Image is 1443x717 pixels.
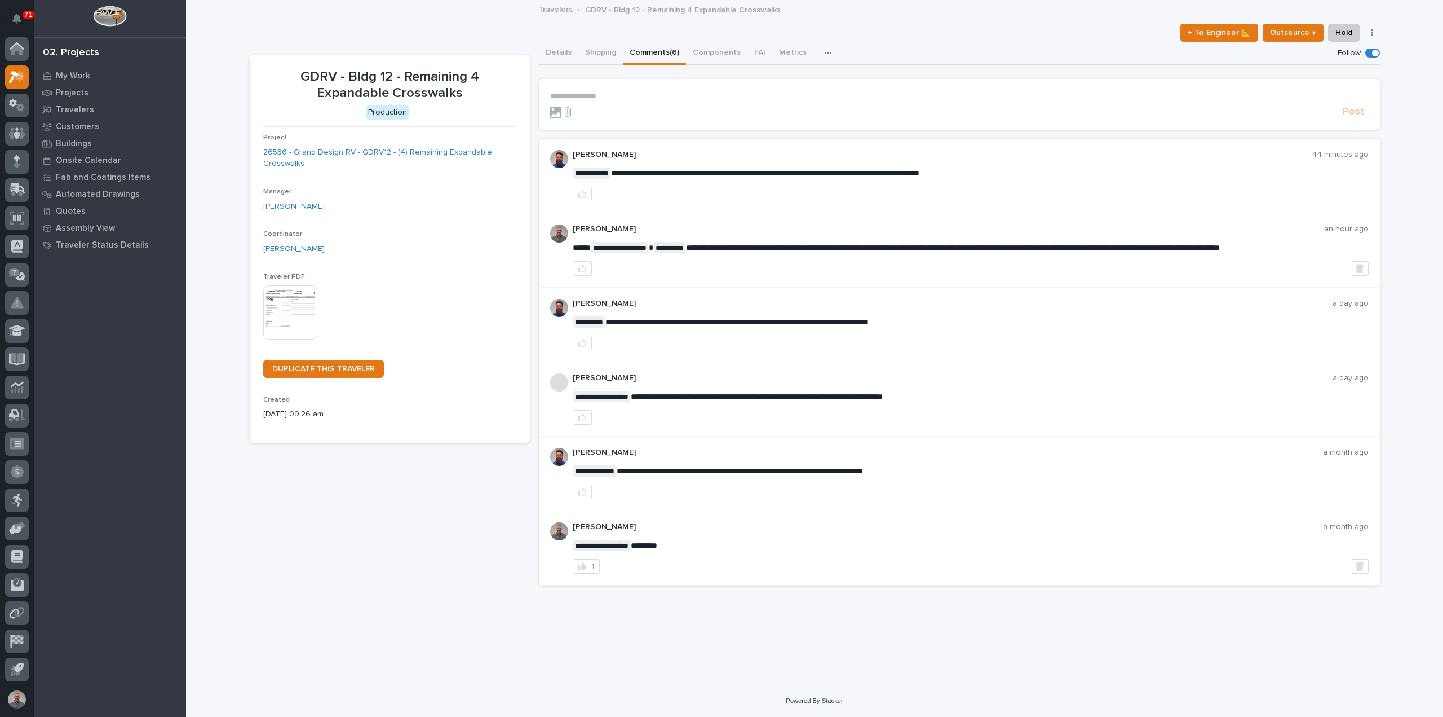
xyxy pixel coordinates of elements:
img: AFdZucp4O16xFhxMcTeEuenny-VD_tPRErxPoXZ3MQEHspKARVmUoIIPOgyEMzaJjLGSiOSqDApAeC9KqsZPUsb5AP6OrOqLG... [550,225,568,243]
a: Automated Drawings [34,186,186,203]
p: a month ago [1323,448,1369,458]
p: [PERSON_NAME] [573,225,1324,234]
button: Post [1338,105,1369,118]
button: Hold [1328,24,1360,42]
button: like this post [573,336,592,350]
p: Onsite Calendar [56,156,121,166]
p: Fab and Coatings Items [56,173,151,183]
p: Assembly View [56,223,115,234]
img: 6hTokn1ETDGPf9BPokIQ [550,150,568,168]
a: Projects [34,84,186,101]
img: Workspace Logo [93,6,126,27]
div: Notifications71 [14,14,29,32]
button: like this post [573,485,592,499]
a: Customers [34,118,186,135]
a: Buildings [34,135,186,152]
p: Projects [56,88,88,98]
p: Automated Drawings [56,190,140,200]
span: ← To Engineer 📐 [1188,26,1251,39]
p: [PERSON_NAME] [573,373,1333,383]
a: Traveler Status Details [34,236,186,253]
button: Comments (6) [623,42,686,65]
span: DUPLICATE THIS TRAVELER [272,365,375,373]
button: users-avatar [5,688,29,711]
p: [DATE] 09:26 am [263,408,516,420]
a: Travelers [34,101,186,118]
span: Project [263,134,287,141]
p: GDRV - Bldg 12 - Remaining 4 Expandable Crosswalks [585,3,781,15]
p: GDRV - Bldg 12 - Remaining 4 Expandable Crosswalks [263,69,516,102]
a: Fab and Coatings Items [34,169,186,186]
p: [PERSON_NAME] [573,150,1312,160]
a: Travelers [538,2,573,15]
span: Coordinator [263,231,302,237]
span: Manager [263,188,291,195]
p: [PERSON_NAME] [573,522,1323,532]
button: FAI [747,42,772,65]
p: 71 [25,11,32,19]
img: 6hTokn1ETDGPf9BPokIQ [550,299,568,317]
a: 26536 - Grand Design RV - GDRV12 - (4) Remaining Expandable Crosswalks [263,147,516,170]
button: like this post [573,410,592,425]
button: Delete post [1351,261,1369,276]
p: Quotes [56,206,86,217]
button: Details [539,42,578,65]
div: 1 [591,562,595,570]
button: ← To Engineer 📐 [1180,24,1258,42]
button: Components [686,42,747,65]
a: Powered By Stacker [786,697,843,704]
span: Hold [1335,26,1352,39]
span: Created [263,397,290,403]
button: Metrics [772,42,813,65]
a: [PERSON_NAME] [263,243,325,255]
p: Traveler Status Details [56,240,149,250]
a: Quotes [34,203,186,219]
button: Shipping [578,42,623,65]
span: Traveler PDF [263,274,305,280]
p: Travelers [56,105,94,115]
img: 6hTokn1ETDGPf9BPokIQ [550,448,568,466]
button: Delete post [1351,559,1369,574]
a: My Work [34,67,186,84]
button: like this post [573,187,592,201]
a: Assembly View [34,219,186,236]
span: Post [1343,105,1364,118]
p: [PERSON_NAME] [573,299,1333,309]
p: a month ago [1323,522,1369,532]
a: [PERSON_NAME] [263,201,325,213]
div: Production [366,105,409,120]
button: Notifications [5,7,29,30]
p: a day ago [1333,299,1369,309]
p: Follow [1338,49,1361,58]
a: DUPLICATE THIS TRAVELER [263,360,384,378]
button: like this post [573,261,592,276]
button: Outsource ↑ [1263,24,1324,42]
p: [PERSON_NAME] [573,448,1323,458]
a: Onsite Calendar [34,152,186,169]
p: 44 minutes ago [1312,150,1369,160]
p: Customers [56,122,99,132]
p: My Work [56,71,90,81]
p: an hour ago [1324,225,1369,234]
div: 02. Projects [43,47,99,59]
p: Buildings [56,139,92,149]
span: Outsource ↑ [1270,26,1316,39]
p: a day ago [1333,373,1369,383]
button: 1 [573,559,600,574]
img: AFdZucp4O16xFhxMcTeEuenny-VD_tPRErxPoXZ3MQEHspKARVmUoIIPOgyEMzaJjLGSiOSqDApAeC9KqsZPUsb5AP6OrOqLG... [550,522,568,540]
